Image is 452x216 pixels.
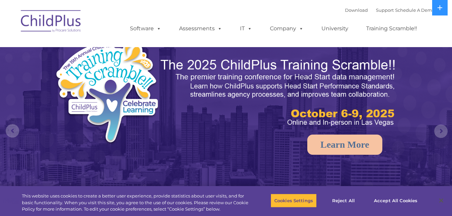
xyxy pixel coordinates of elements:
[315,22,355,35] a: University
[263,22,310,35] a: Company
[345,7,368,13] a: Download
[271,193,317,208] button: Cookies Settings
[359,22,424,35] a: Training Scramble!!
[322,193,364,208] button: Reject All
[123,22,168,35] a: Software
[172,22,229,35] a: Assessments
[22,193,249,213] div: This website uses cookies to create a better user experience, provide statistics about user visit...
[345,7,435,13] font: |
[434,193,449,208] button: Close
[233,22,259,35] a: IT
[307,135,382,155] a: Learn More
[18,5,85,39] img: ChildPlus by Procare Solutions
[395,7,435,13] a: Schedule A Demo
[370,193,421,208] button: Accept All Cookies
[376,7,394,13] a: Support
